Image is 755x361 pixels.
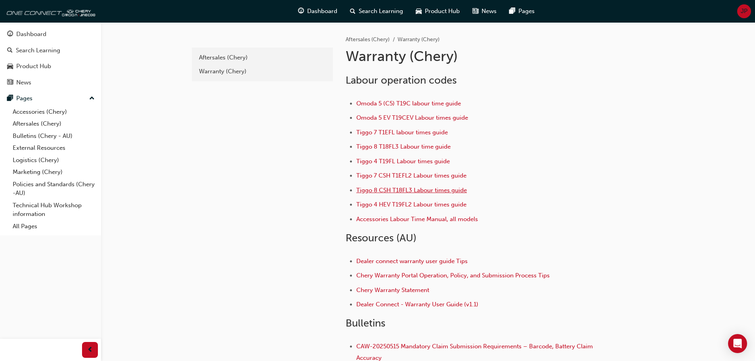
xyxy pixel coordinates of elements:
[356,216,478,223] a: Accessories Labour Time Manual, all models
[3,27,98,42] a: Dashboard
[416,6,422,16] span: car-icon
[16,46,60,55] div: Search Learning
[356,258,468,265] a: Dealer connect warranty user guide Tips
[3,43,98,58] a: Search Learning
[292,3,344,19] a: guage-iconDashboard
[3,25,98,91] button: DashboardSearch LearningProduct HubNews
[356,201,466,208] a: Tiggo 4 HEV T19FL2 Labour times guide
[356,143,451,150] a: Tiggo 8 T18FL3 Labour time guide
[10,220,98,233] a: All Pages
[356,301,478,308] a: Dealer Connect - Warranty User Guide (v1.1)
[346,317,385,329] span: Bulletins
[3,59,98,74] a: Product Hub
[346,232,417,244] span: Resources (AU)
[87,345,93,355] span: prev-icon
[728,334,747,353] div: Open Intercom Messenger
[199,53,326,62] div: Aftersales (Chery)
[346,48,606,65] h1: Warranty (Chery)
[356,187,467,194] a: Tiggo 8 CSH T18FL3 Labour times guide
[195,65,330,78] a: Warranty (Chery)
[10,106,98,118] a: Accessories (Chery)
[199,67,326,76] div: Warranty (Chery)
[741,7,747,16] span: JP
[10,130,98,142] a: Bulletins (Chery - AU)
[356,272,550,279] a: Chery Warranty Portal Operation, Policy, and Submission Process Tips
[16,30,46,39] div: Dashboard
[503,3,541,19] a: pages-iconPages
[409,3,466,19] a: car-iconProduct Hub
[425,7,460,16] span: Product Hub
[10,166,98,178] a: Marketing (Chery)
[346,36,390,43] a: Aftersales (Chery)
[10,199,98,220] a: Technical Hub Workshop information
[356,114,468,121] a: Omoda 5 EV T19CEV Labour times guide
[10,178,98,199] a: Policies and Standards (Chery -AU)
[472,6,478,16] span: news-icon
[16,62,51,71] div: Product Hub
[350,6,356,16] span: search-icon
[307,7,337,16] span: Dashboard
[509,6,515,16] span: pages-icon
[518,7,535,16] span: Pages
[10,154,98,166] a: Logistics (Chery)
[7,31,13,38] span: guage-icon
[195,51,330,65] a: Aftersales (Chery)
[356,287,429,294] a: Chery Warranty Statement
[482,7,497,16] span: News
[16,94,32,103] div: Pages
[346,74,457,86] span: Labour operation codes
[16,78,31,87] div: News
[7,95,13,102] span: pages-icon
[737,4,751,18] button: JP
[356,172,466,179] a: Tiggo 7 CSH T1EFL2 Labour times guide
[10,142,98,154] a: External Resources
[4,3,95,19] img: oneconnect
[356,158,450,165] a: Tiggo 4 T19FL Labour times guide
[89,94,95,104] span: up-icon
[3,91,98,106] button: Pages
[10,118,98,130] a: Aftersales (Chery)
[3,75,98,90] a: News
[356,129,448,136] a: Tiggo 7 T1EFL labour times guide
[356,100,461,107] a: Omoda 5 (C5) T19C labour time guide
[7,47,13,54] span: search-icon
[398,35,440,44] li: Warranty (Chery)
[7,63,13,70] span: car-icon
[344,3,409,19] a: search-iconSearch Learning
[466,3,503,19] a: news-iconNews
[359,7,403,16] span: Search Learning
[7,79,13,86] span: news-icon
[298,6,304,16] span: guage-icon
